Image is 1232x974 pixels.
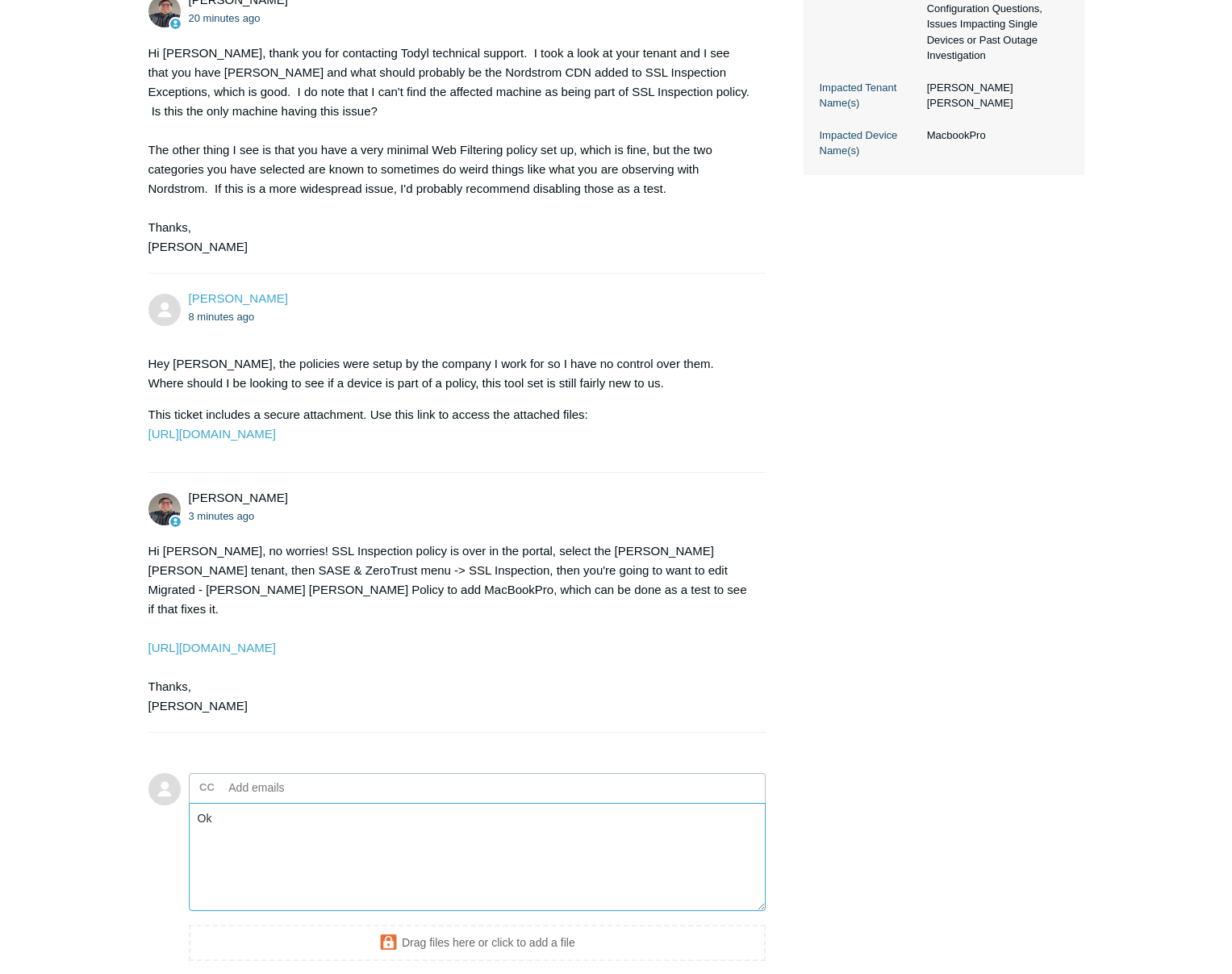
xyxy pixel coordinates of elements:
[189,12,261,24] time: 09/15/2025, 12:33
[919,80,1068,111] dd: [PERSON_NAME] [PERSON_NAME]
[189,803,766,912] textarea: Add your reply
[199,775,215,800] label: CC
[148,427,276,441] a: [URL][DOMAIN_NAME]
[148,44,750,257] div: Hi [PERSON_NAME], thank you for contacting Todyl technical support. I took a look at your tenant ...
[223,775,396,800] input: Add emails
[919,127,1068,144] dd: MacbookPro
[148,541,750,716] div: Hi [PERSON_NAME], no worries! SSL Inspection policy is over in the portal, select the [PERSON_NAM...
[820,127,919,159] dt: Impacted Device Name(s)
[189,291,288,305] span: Ken Lewellen
[148,405,750,444] p: This ticket includes a secure attachment. Use this link to access the attached files:
[189,510,255,522] time: 09/15/2025, 12:50
[148,641,276,654] a: [URL][DOMAIN_NAME]
[148,354,750,393] p: Hey [PERSON_NAME], the policies were setup by the company I work for so I have no control over th...
[189,291,288,305] a: [PERSON_NAME]
[189,311,255,323] time: 09/15/2025, 12:45
[189,491,288,504] span: Matt Robinson
[820,80,919,111] dt: Impacted Tenant Name(s)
